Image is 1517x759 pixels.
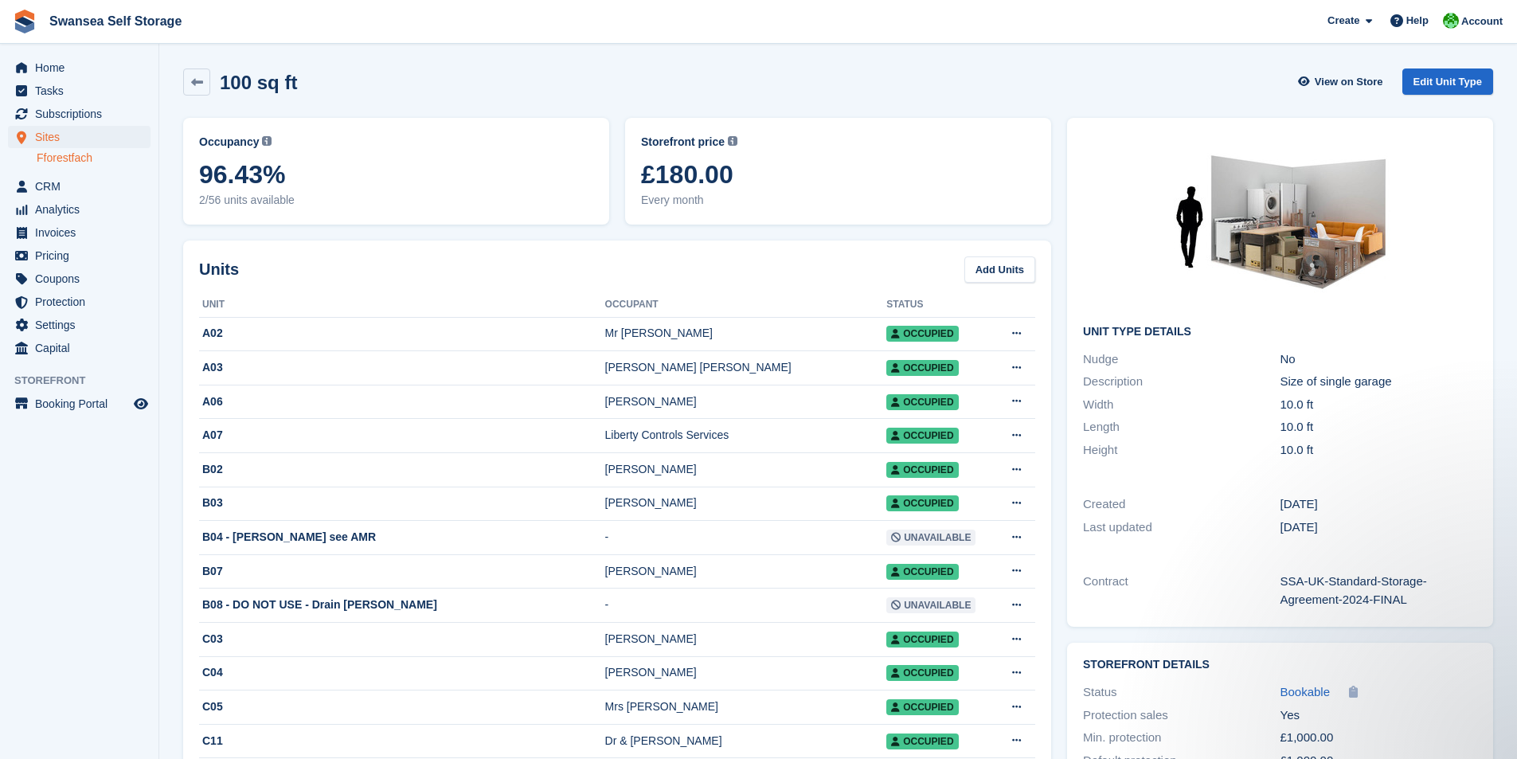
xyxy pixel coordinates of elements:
[199,563,605,580] div: B07
[605,325,887,342] div: Mr [PERSON_NAME]
[1083,518,1280,537] div: Last updated
[886,530,975,546] span: Unavailable
[35,57,131,79] span: Home
[35,103,131,125] span: Subscriptions
[8,198,151,221] a: menu
[1280,729,1477,747] div: £1,000.00
[886,699,958,715] span: Occupied
[605,631,887,647] div: [PERSON_NAME]
[1083,373,1280,391] div: Description
[220,72,297,93] h2: 100 sq ft
[1315,74,1383,90] span: View on Store
[1083,418,1280,436] div: Length
[605,427,887,444] div: Liberty Controls Services
[1083,441,1280,460] div: Height
[1406,13,1429,29] span: Help
[1083,706,1280,725] div: Protection sales
[199,427,605,444] div: A07
[35,393,131,415] span: Booking Portal
[886,734,958,749] span: Occupied
[35,291,131,313] span: Protection
[8,268,151,290] a: menu
[1280,350,1477,369] div: No
[605,495,887,511] div: [PERSON_NAME]
[886,292,995,318] th: Status
[262,136,272,146] img: icon-info-grey-7440780725fd019a000dd9b08b2336e03edf1995a4989e88bcd33f0948082b44.svg
[199,698,605,715] div: C05
[35,126,131,148] span: Sites
[199,495,605,511] div: B03
[43,8,188,34] a: Swansea Self Storage
[641,134,725,151] span: Storefront price
[199,733,605,749] div: C11
[605,393,887,410] div: [PERSON_NAME]
[1083,683,1280,702] div: Status
[886,462,958,478] span: Occupied
[8,221,151,244] a: menu
[605,292,887,318] th: Occupant
[8,314,151,336] a: menu
[1083,659,1477,671] h2: Storefront Details
[1402,68,1493,95] a: Edit Unit Type
[199,393,605,410] div: A06
[35,245,131,267] span: Pricing
[35,314,131,336] span: Settings
[14,373,158,389] span: Storefront
[1443,13,1459,29] img: Andrew Robbins
[1280,573,1477,608] div: SSA-UK-Standard-Storage-Agreement-2024-FINAL
[886,360,958,376] span: Occupied
[199,134,259,151] span: Occupancy
[886,428,958,444] span: Occupied
[1280,683,1331,702] a: Bookable
[8,103,151,125] a: menu
[886,394,958,410] span: Occupied
[199,631,605,647] div: C03
[199,664,605,681] div: C04
[37,151,151,166] a: Fforestfach
[886,665,958,681] span: Occupied
[605,563,887,580] div: [PERSON_NAME]
[1083,573,1280,608] div: Contract
[1280,373,1477,391] div: Size of single garage
[1327,13,1359,29] span: Create
[35,268,131,290] span: Coupons
[1280,418,1477,436] div: 10.0 ft
[605,461,887,478] div: [PERSON_NAME]
[8,80,151,102] a: menu
[1083,396,1280,414] div: Width
[199,257,239,281] h2: Units
[8,291,151,313] a: menu
[1280,495,1477,514] div: [DATE]
[605,733,887,749] div: Dr & [PERSON_NAME]
[886,564,958,580] span: Occupied
[605,698,887,715] div: Mrs [PERSON_NAME]
[1161,134,1400,313] img: 100-sqft-unit.jpg
[8,57,151,79] a: menu
[35,221,131,244] span: Invoices
[199,160,593,189] span: 96.43%
[886,597,975,613] span: Unavailable
[1280,396,1477,414] div: 10.0 ft
[641,160,1035,189] span: £180.00
[8,245,151,267] a: menu
[886,632,958,647] span: Occupied
[199,292,605,318] th: Unit
[605,589,887,623] td: -
[199,529,605,546] div: B04 - [PERSON_NAME] see AMR
[728,136,737,146] img: icon-info-grey-7440780725fd019a000dd9b08b2336e03edf1995a4989e88bcd33f0948082b44.svg
[1296,68,1390,95] a: View on Store
[605,664,887,681] div: [PERSON_NAME]
[199,325,605,342] div: A02
[1280,685,1331,698] span: Bookable
[1083,326,1477,338] h2: Unit Type details
[964,256,1035,283] a: Add Units
[199,192,593,209] span: 2/56 units available
[1280,441,1477,460] div: 10.0 ft
[1461,14,1503,29] span: Account
[35,198,131,221] span: Analytics
[35,175,131,198] span: CRM
[35,80,131,102] span: Tasks
[131,394,151,413] a: Preview store
[8,175,151,198] a: menu
[1280,518,1477,537] div: [DATE]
